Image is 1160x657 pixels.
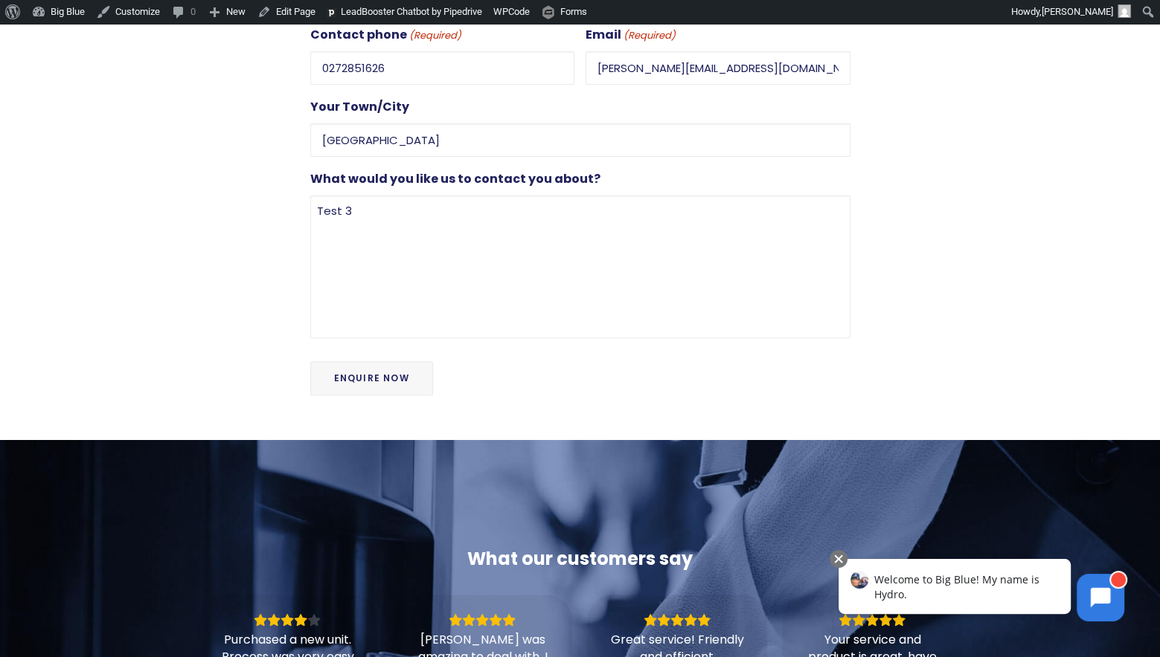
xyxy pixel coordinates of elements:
span: (Required) [622,27,676,45]
label: Your Town/City [310,97,409,117]
span: (Required) [408,27,461,45]
input: Enquire Now [310,361,433,395]
div: What our customers say [197,547,962,571]
div: Rating: 4.0 out of 5 [216,613,359,627]
label: What would you like us to contact you about? [310,169,600,190]
img: logo.svg [327,8,336,18]
div: Rating: 5.0 out of 5 [411,613,554,627]
div: Rating: 5.0 out of 5 [801,613,943,627]
label: Email [586,25,676,45]
div: Rating: 5.0 out of 5 [606,613,749,627]
label: Contact phone [310,25,461,45]
iframe: Chatbot [823,547,1139,636]
span: [PERSON_NAME] [1042,6,1113,17]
